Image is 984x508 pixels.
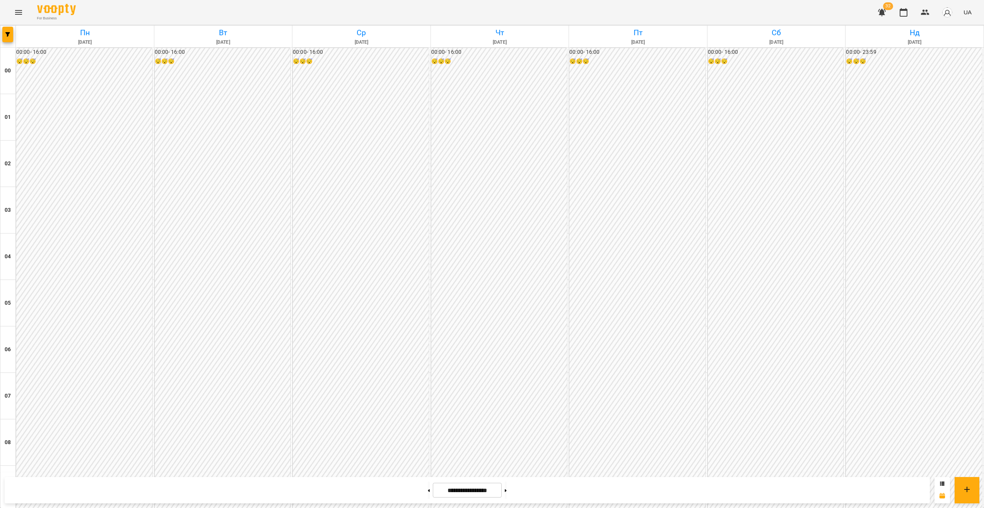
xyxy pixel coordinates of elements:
button: Menu [9,3,28,22]
h6: Сб [709,27,844,39]
h6: 😴😴😴 [569,57,706,66]
h6: [DATE] [709,39,844,46]
h6: 😴😴😴 [16,57,152,66]
h6: 03 [5,206,11,215]
h6: Нд [847,27,982,39]
span: For Business [37,16,76,21]
h6: 😴😴😴 [293,57,429,66]
h6: 00 [5,67,11,75]
h6: 01 [5,113,11,122]
h6: Пт [570,27,706,39]
h6: 00:00 - 16:00 [569,48,706,57]
h6: 00:00 - 16:00 [293,48,429,57]
h6: 07 [5,392,11,400]
h6: [DATE] [847,39,982,46]
h6: 😴😴😴 [708,57,844,66]
button: UA [960,5,975,19]
h6: 😴😴😴 [431,57,567,66]
h6: Вт [155,27,291,39]
img: Voopty Logo [37,4,76,15]
h6: 00:00 - 16:00 [155,48,291,57]
h6: 02 [5,160,11,168]
h6: [DATE] [570,39,706,46]
h6: 00:00 - 16:00 [431,48,567,57]
h6: Ср [294,27,429,39]
h6: [DATE] [17,39,153,46]
h6: 😴😴😴 [155,57,291,66]
h6: 00:00 - 16:00 [16,48,152,57]
h6: 05 [5,299,11,307]
h6: [DATE] [155,39,291,46]
h6: 😴😴😴 [846,57,982,66]
span: UA [964,8,972,16]
span: 32 [883,2,893,10]
h6: 00:00 - 23:59 [846,48,982,57]
h6: 08 [5,438,11,447]
h6: 00:00 - 16:00 [708,48,844,57]
h6: 06 [5,345,11,354]
h6: Пн [17,27,153,39]
img: avatar_s.png [942,7,953,18]
h6: 04 [5,252,11,261]
h6: Чт [432,27,568,39]
h6: [DATE] [294,39,429,46]
h6: [DATE] [432,39,568,46]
